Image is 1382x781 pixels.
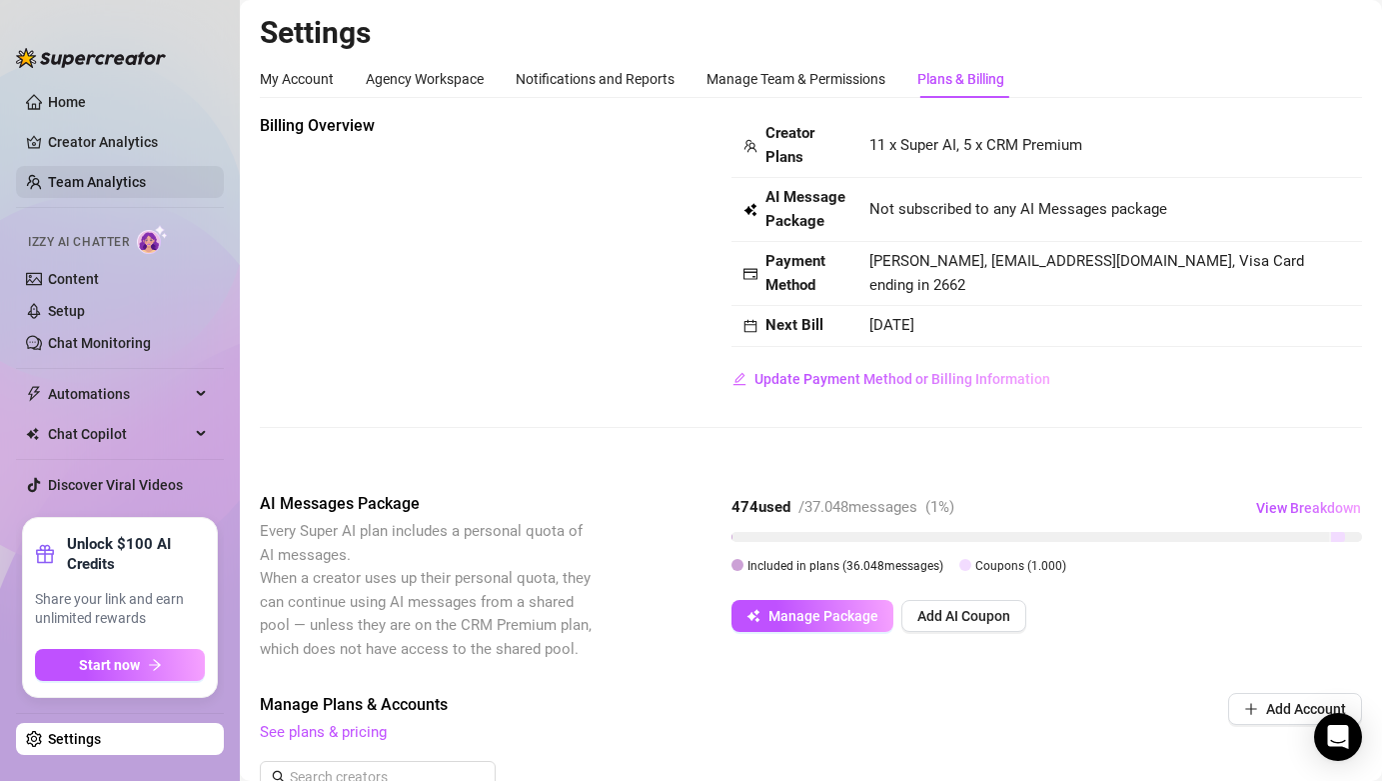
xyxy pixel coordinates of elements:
a: Creator Analytics [48,126,208,158]
a: Team Analytics [48,174,146,190]
span: thunderbolt [26,386,42,402]
strong: Payment Method [765,252,825,294]
img: Chat Copilot [26,427,39,441]
span: [DATE] [869,316,914,334]
span: View Breakdown [1256,500,1361,516]
a: Setup [48,303,85,319]
span: Every Super AI plan includes a personal quota of AI messages. When a creator uses up their person... [260,522,592,658]
button: Update Payment Method or Billing Information [731,363,1051,395]
div: Open Intercom Messenger [1314,713,1362,761]
span: Share your link and earn unlimited rewards [35,590,205,629]
span: Add AI Coupon [917,608,1010,624]
span: Manage Package [768,608,878,624]
strong: Creator Plans [765,124,814,166]
span: Izzy AI Chatter [28,233,129,252]
span: Chat Copilot [48,418,190,450]
a: Chat Monitoring [48,335,151,351]
img: AI Chatter [137,225,168,254]
span: Included in plans ( 36.048 messages) [747,559,943,573]
a: Discover Viral Videos [48,477,183,493]
strong: 474 used [731,498,790,516]
div: Plans & Billing [917,68,1004,90]
span: AI Messages Package [260,492,596,516]
span: credit-card [743,267,757,281]
a: See plans & pricing [260,723,387,741]
span: plus [1244,702,1258,716]
span: [PERSON_NAME], [EMAIL_ADDRESS][DOMAIN_NAME], Visa Card ending in 2662 [869,252,1304,294]
h2: Settings [260,14,1362,52]
strong: AI Message Package [765,188,845,230]
div: Agency Workspace [366,68,484,90]
span: gift [35,544,55,564]
span: Coupons ( 1.000 ) [975,559,1066,573]
a: Settings [48,731,101,747]
div: Manage Team & Permissions [706,68,885,90]
div: Notifications and Reports [516,68,675,90]
span: Not subscribed to any AI Messages package [869,198,1167,222]
a: Home [48,94,86,110]
span: edit [732,372,746,386]
strong: Next Bill [765,316,823,334]
button: View Breakdown [1255,492,1362,524]
span: Billing Overview [260,114,596,138]
button: Manage Package [731,600,893,632]
span: 11 x Super AI, 5 x CRM Premium [869,136,1082,154]
span: Add Account [1266,701,1346,717]
span: / 37.048 messages [798,498,917,516]
span: ( 1 %) [925,498,954,516]
div: My Account [260,68,334,90]
span: Update Payment Method or Billing Information [754,371,1050,387]
strong: Unlock $100 AI Credits [67,534,205,574]
button: Add AI Coupon [901,600,1026,632]
span: Automations [48,378,190,410]
button: Add Account [1228,693,1362,725]
span: team [743,139,757,153]
span: calendar [743,319,757,333]
span: Manage Plans & Accounts [260,693,1092,717]
button: Start nowarrow-right [35,649,205,681]
a: Content [48,271,99,287]
span: Start now [79,657,140,673]
img: logo-BBDzfeDw.svg [16,48,166,68]
span: arrow-right [148,658,162,672]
